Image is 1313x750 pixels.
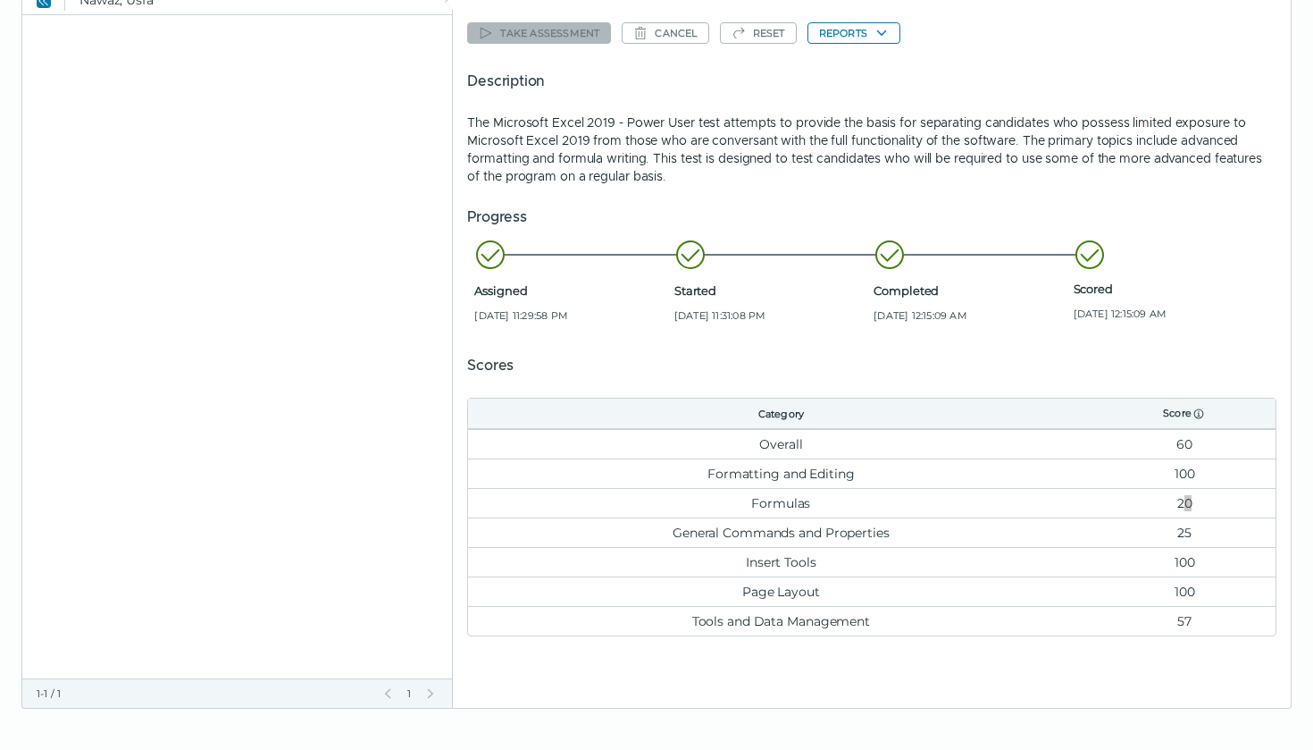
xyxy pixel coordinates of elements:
div: 1-1 / 1 [37,687,370,701]
span: [DATE] 11:31:08 PM [674,308,866,323]
span: 1 [406,687,413,701]
span: [DATE] 12:15:09 AM [874,308,1066,323]
td: Insert Tools [468,547,1093,577]
td: 100 [1093,577,1275,606]
td: Tools and Data Management [468,606,1093,636]
td: Overall [468,429,1093,459]
button: Reset [720,22,797,44]
p: The Microsoft Excel 2019 - Power User test attempts to provide the basis for separating candidate... [467,114,1276,185]
span: Assigned [474,283,666,298]
td: Formatting and Editing [468,459,1093,488]
span: Started [674,283,866,298]
td: 100 [1093,459,1275,488]
button: Cancel [622,22,708,44]
th: Score [1093,399,1275,429]
h5: Scores [467,355,1276,376]
h5: Description [467,71,1276,92]
td: Page Layout [468,577,1093,606]
button: Reports [807,22,900,44]
button: Take assessment [467,22,611,44]
td: 100 [1093,547,1275,577]
td: 57 [1093,606,1275,636]
span: Completed [874,283,1066,298]
td: 60 [1093,429,1275,459]
button: Next Page [423,687,438,701]
span: Scored [1074,282,1266,296]
td: 25 [1093,518,1275,547]
span: [DATE] 12:15:09 AM [1074,307,1266,321]
th: Category [468,399,1093,429]
button: Previous Page [381,687,395,701]
span: [DATE] 11:29:58 PM [474,308,666,323]
td: Formulas [468,488,1093,518]
td: 20 [1093,488,1275,518]
h5: Progress [467,206,1276,228]
td: General Commands and Properties [468,518,1093,547]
